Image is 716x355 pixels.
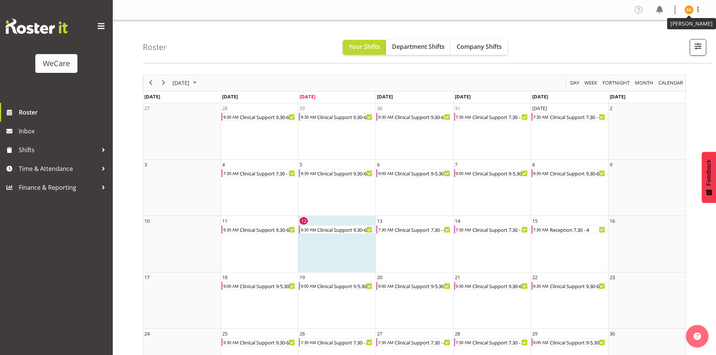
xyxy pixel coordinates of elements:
button: Month [657,78,684,88]
div: Clinical Support 9-5.30 [472,169,529,177]
div: 7:30 AM [455,226,472,233]
div: 20 [377,273,382,281]
span: calendar [658,78,684,88]
span: Week [584,78,598,88]
div: Clinical Support 9.30-6 Begin From Wednesday, July 30, 2025 at 9:30:00 AM GMT+12:00 Ends At Wedne... [376,113,452,121]
div: Clinical Support 9.30-6 [549,282,607,290]
div: 30 [377,104,382,112]
div: Clinical Support 7.30 - 4 Begin From Tuesday, August 26, 2025 at 7:30:00 AM GMT+12:00 Ends At Tue... [299,338,374,346]
div: 12 [300,217,308,225]
div: 16 [610,217,615,225]
div: Clinical Support 9.30-6 [394,113,451,121]
div: Clinical Support 9.30-6 [316,226,374,233]
button: Department Shifts [386,40,451,55]
div: Clinical Support 9-5.30 [316,282,374,290]
h4: Roster [143,43,167,51]
td: Saturday, August 16, 2025 [608,216,686,272]
div: Clinical Support 7.30 - 4 [549,113,607,121]
div: 27 [377,330,382,337]
div: Clinical Support 7.30 - 4 [239,169,297,177]
span: Finance & Reporting [19,182,98,193]
div: Clinical Support 9.30-6 [316,169,374,177]
div: 10 [144,217,150,225]
div: Clinical Support 9-5.30 [394,169,451,177]
div: Clinical Support 9.30-6 [239,338,297,346]
div: Clinical Support 7.30 - 4 [316,338,374,346]
div: Clinical Support 7.30 - 4 [394,226,451,233]
span: [DATE] [300,93,315,100]
div: Clinical Support 9-5.30 Begin From Thursday, August 7, 2025 at 9:00:00 AM GMT+12:00 Ends At Thurs... [454,169,530,177]
td: Sunday, August 3, 2025 [143,160,221,216]
div: 9:30 AM [300,169,316,177]
td: Friday, August 22, 2025 [531,272,608,329]
div: 30 [610,330,615,337]
div: 9:00 AM [533,338,549,346]
span: Feedback [705,159,712,186]
div: Clinical Support 9.30-6 [472,282,529,290]
td: Monday, August 18, 2025 [221,272,298,329]
div: next period [157,75,170,91]
div: Clinical Support 9.30-6 Begin From Friday, August 22, 2025 at 9:30:00 AM GMT+12:00 Ends At Friday... [531,282,607,290]
div: 15 [532,217,537,225]
div: Clinical Support 7.30 - 4 [472,338,529,346]
div: Clinical Support 9.30-6 [239,113,297,121]
div: Clinical Support 9.30-6 Begin From Tuesday, August 5, 2025 at 9:30:00 AM GMT+12:00 Ends At Tuesda... [299,169,374,177]
div: 21 [455,273,460,281]
img: sanjita-gurung11279.jpg [684,5,693,14]
button: Next [159,78,169,88]
div: 2 [610,104,612,112]
div: 9:30 AM [223,226,239,233]
div: Clinical Support 9.30-6 Begin From Monday, August 25, 2025 at 9:30:00 AM GMT+12:00 Ends At Monday... [221,338,297,346]
div: 19 [300,273,305,281]
div: [DATE] [532,104,547,112]
img: Rosterit website logo [6,19,68,34]
td: Thursday, August 14, 2025 [453,216,531,272]
div: Clinical Support 9.30-6 Begin From Monday, August 11, 2025 at 9:30:00 AM GMT+12:00 Ends At Monday... [221,225,297,234]
button: Timeline Month [634,78,655,88]
span: Shifts [19,144,98,156]
div: Clinical Support 7.30 - 4 [394,338,451,346]
div: 7:30 AM [377,338,394,346]
div: 23 [610,273,615,281]
td: Wednesday, July 30, 2025 [375,103,453,160]
div: Clinical Support 9-5.30 Begin From Tuesday, August 19, 2025 at 9:00:00 AM GMT+12:00 Ends At Tuesd... [299,282,374,290]
div: 27 [144,104,150,112]
div: 28 [455,330,460,337]
div: 13 [377,217,382,225]
div: 29 [300,104,305,112]
div: 26 [300,330,305,337]
div: 9:00 AM [377,282,394,290]
div: Clinical Support 7.30 - 4 [472,113,529,121]
td: Saturday, August 9, 2025 [608,160,686,216]
div: 6 [377,161,380,168]
div: Clinical Support 9-5.30 [549,338,607,346]
td: Wednesday, August 20, 2025 [375,272,453,329]
span: Month [634,78,654,88]
div: 4 [222,161,225,168]
div: Clinical Support 9-5.30 Begin From Friday, August 29, 2025 at 9:00:00 AM GMT+12:00 Ends At Friday... [531,338,607,346]
div: 7:30 AM [533,226,549,233]
td: Tuesday, August 19, 2025 [298,272,375,329]
div: 14 [455,217,460,225]
div: 7:30 AM [455,113,472,121]
button: Fortnight [601,78,631,88]
button: Timeline Day [569,78,581,88]
div: 9:00 AM [223,282,239,290]
div: 9:30 AM [533,282,549,290]
div: Clinical Support 9-5.30 Begin From Wednesday, August 20, 2025 at 9:00:00 AM GMT+12:00 Ends At Wed... [376,282,452,290]
div: 9:30 AM [223,113,239,121]
button: Your Shifts [343,40,386,55]
td: Sunday, August 17, 2025 [143,272,221,329]
div: 7:30 AM [223,169,239,177]
div: 9:30 AM [377,113,394,121]
div: Clinical Support 9.30-6 [316,113,374,121]
div: 9:00 AM [377,169,394,177]
td: Saturday, August 2, 2025 [608,103,686,160]
div: 7:30 AM [377,226,394,233]
td: Friday, August 1, 2025 [531,103,608,160]
div: 9:30 AM [455,282,472,290]
button: Filter Shifts [690,39,706,56]
span: Time & Attendance [19,163,98,174]
span: Your Shifts [349,42,380,51]
div: Clinical Support 7.30 - 4 Begin From Thursday, July 31, 2025 at 7:30:00 AM GMT+12:00 Ends At Thur... [454,113,530,121]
